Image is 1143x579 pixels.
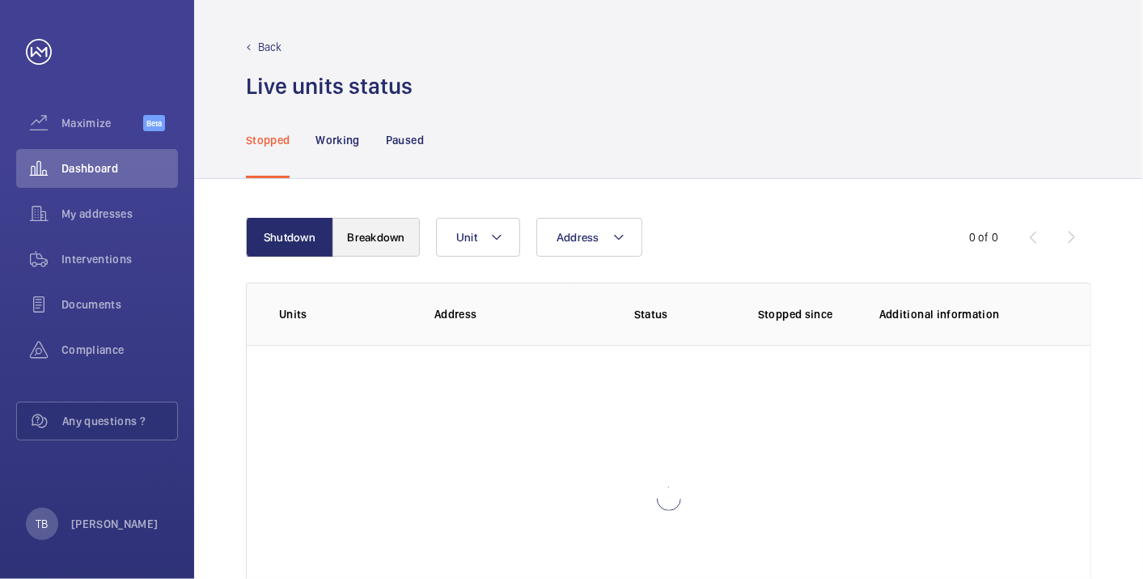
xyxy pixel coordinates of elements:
button: Address [536,218,642,257]
p: Additional information [879,306,1058,322]
button: Breakdown [332,218,420,257]
span: Unit [456,231,477,244]
p: Status [582,306,721,322]
button: Shutdown [246,218,333,257]
p: Paused [386,132,424,148]
div: 0 of 0 [969,229,998,245]
span: Dashboard [61,160,178,177]
p: Working [315,132,359,148]
span: Address [557,231,599,244]
span: Documents [61,296,178,313]
span: Beta [143,115,165,131]
p: [PERSON_NAME] [71,516,159,532]
p: Stopped since [758,306,853,322]
span: Compliance [61,342,178,358]
p: Address [434,306,570,322]
span: My addresses [61,206,178,222]
span: Any questions ? [62,413,177,429]
button: Unit [436,218,520,257]
span: Interventions [61,251,178,267]
p: Stopped [246,132,290,148]
span: Maximize [61,115,143,131]
p: Units [279,306,409,322]
p: Back [258,39,282,55]
h1: Live units status [246,71,413,101]
p: TB [36,516,48,532]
